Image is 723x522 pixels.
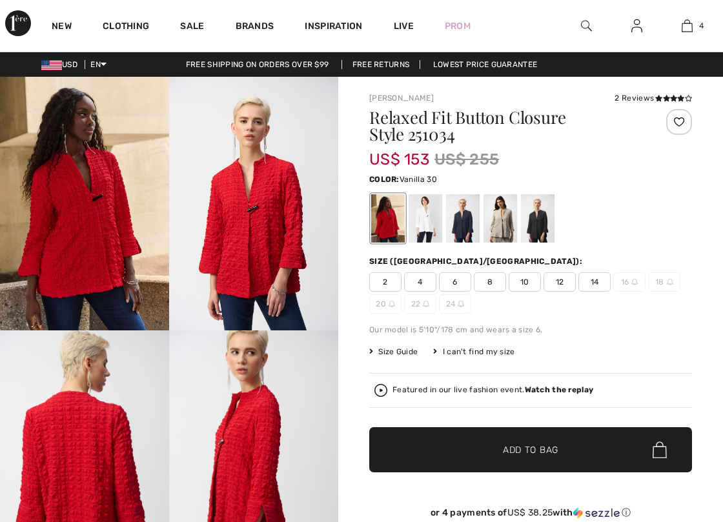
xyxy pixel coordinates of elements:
[341,60,421,69] a: Free Returns
[503,443,558,457] span: Add to Bag
[369,294,402,314] span: 20
[404,272,436,292] span: 4
[369,109,638,143] h1: Relaxed Fit Button Closure Style 251034
[573,507,620,519] img: Sezzle
[631,279,638,285] img: ring-m.svg
[423,60,548,69] a: Lowest Price Guarantee
[434,148,499,171] span: US$ 255
[400,175,437,184] span: Vanilla 30
[484,194,517,243] div: Moonstone
[423,301,429,307] img: ring-m.svg
[103,21,149,34] a: Clothing
[446,194,480,243] div: Midnight Blue
[507,507,553,518] span: US$ 38.25
[369,507,692,519] div: or 4 payments of with
[581,18,592,34] img: search the website
[474,272,506,292] span: 8
[389,301,395,307] img: ring-m.svg
[369,137,429,168] span: US$ 153
[615,92,692,104] div: 2 Reviews
[369,324,692,336] div: Our model is 5'10"/178 cm and wears a size 6.
[621,18,653,34] a: Sign In
[180,21,204,34] a: Sale
[5,10,31,36] img: 1ère Avenue
[653,441,667,458] img: Bag.svg
[369,256,585,267] div: Size ([GEOGRAPHIC_DATA]/[GEOGRAPHIC_DATA]):
[663,18,712,34] a: 4
[544,272,576,292] span: 12
[439,294,471,314] span: 24
[90,60,107,69] span: EN
[369,94,434,103] a: [PERSON_NAME]
[392,386,593,394] div: Featured in our live fashion event.
[521,194,555,243] div: Black
[509,272,541,292] span: 10
[648,272,680,292] span: 18
[433,346,514,357] div: I can't find my size
[667,279,673,285] img: ring-m.svg
[305,21,362,34] span: Inspiration
[525,385,594,394] strong: Watch the replay
[52,21,72,34] a: New
[699,20,704,32] span: 4
[631,18,642,34] img: My Info
[613,272,646,292] span: 16
[369,175,400,184] span: Color:
[458,301,464,307] img: ring-m.svg
[369,272,402,292] span: 2
[369,427,692,472] button: Add to Bag
[394,19,414,33] a: Live
[578,272,611,292] span: 14
[41,60,62,70] img: US Dollar
[445,19,471,33] a: Prom
[409,194,442,243] div: Vanilla 30
[404,294,436,314] span: 22
[371,194,405,243] div: Radiant red
[41,60,83,69] span: USD
[369,346,418,357] span: Size Guide
[682,18,693,34] img: My Bag
[176,60,340,69] a: Free shipping on orders over $99
[374,384,387,397] img: Watch the replay
[439,272,471,292] span: 6
[236,21,274,34] a: Brands
[169,77,338,330] img: Relaxed Fit Button Closure Style 251034. 2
